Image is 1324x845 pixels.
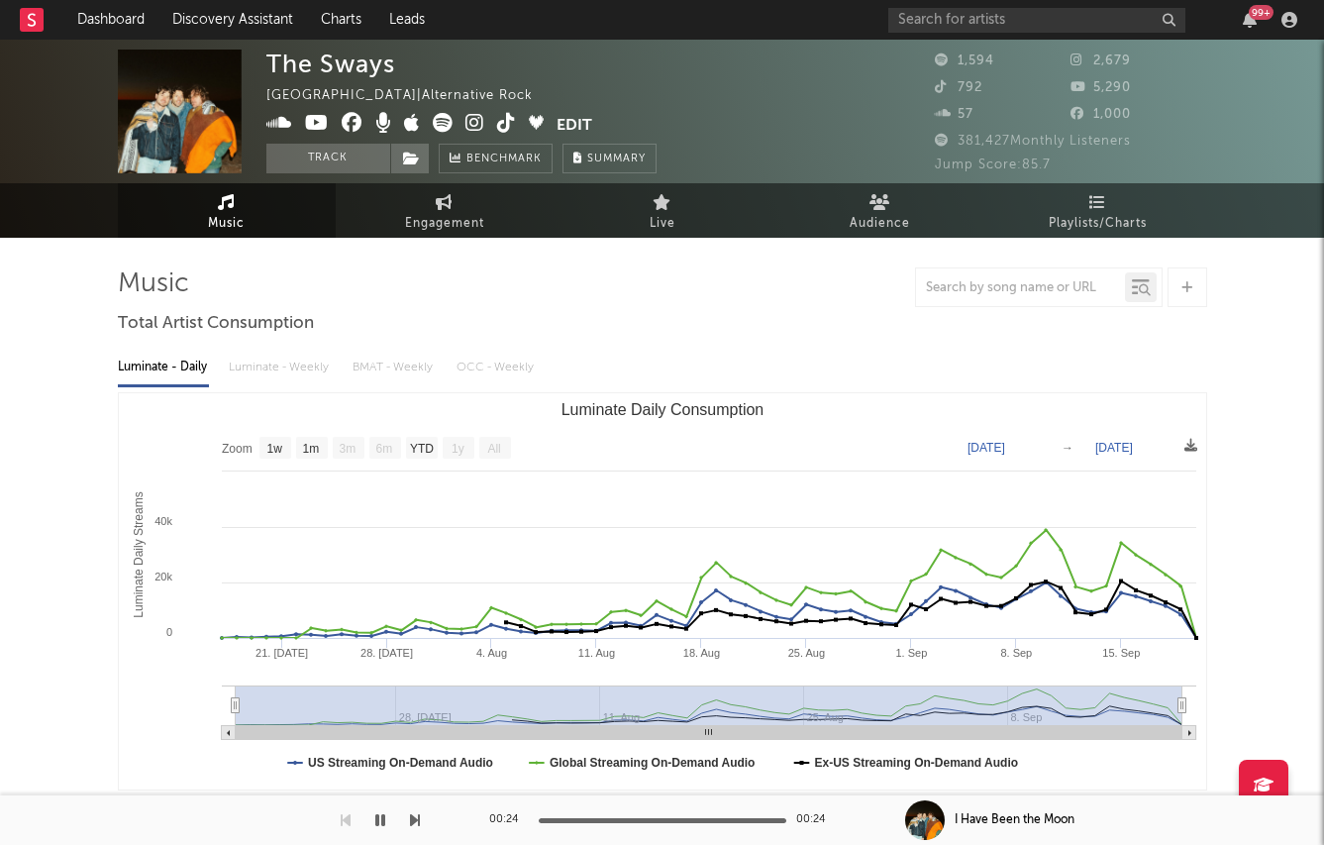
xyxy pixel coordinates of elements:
[489,808,529,832] div: 00:24
[814,756,1018,770] text: Ex-US Streaming On-Demand Audio
[577,647,614,659] text: 11. Aug
[935,108,973,121] span: 57
[409,442,433,456] text: YTD
[1102,647,1140,659] text: 15. Sep
[968,441,1005,455] text: [DATE]
[154,571,172,582] text: 20k
[850,212,910,236] span: Audience
[562,144,657,173] button: Summary
[154,515,172,527] text: 40k
[118,183,336,238] a: Music
[439,144,553,173] a: Benchmark
[554,183,771,238] a: Live
[308,756,493,770] text: US Streaming On-Demand Audio
[1062,441,1073,455] text: →
[935,54,994,67] span: 1,594
[475,647,506,659] text: 4. Aug
[587,154,646,164] span: Summary
[935,158,1051,171] span: Jump Score: 85.7
[771,183,989,238] a: Audience
[266,50,395,78] div: The Sways
[1070,108,1131,121] span: 1,000
[336,183,554,238] a: Engagement
[131,491,145,617] text: Luminate Daily Streams
[935,135,1131,148] span: 381,427 Monthly Listeners
[118,312,314,336] span: Total Artist Consumption
[375,442,392,456] text: 6m
[222,442,253,456] text: Zoom
[266,144,390,173] button: Track
[255,647,308,659] text: 21. [DATE]
[935,81,982,94] span: 792
[955,811,1074,829] div: I Have Been the Moon
[916,280,1125,296] input: Search by song name or URL
[452,442,464,456] text: 1y
[1095,441,1133,455] text: [DATE]
[405,212,484,236] span: Engagement
[549,756,755,770] text: Global Streaming On-Demand Audio
[1249,5,1273,20] div: 99 +
[360,647,413,659] text: 28. [DATE]
[682,647,719,659] text: 18. Aug
[796,808,836,832] div: 00:24
[888,8,1185,33] input: Search for artists
[557,113,592,138] button: Edit
[989,183,1207,238] a: Playlists/Charts
[208,212,245,236] span: Music
[1070,54,1131,67] span: 2,679
[560,401,764,418] text: Luminate Daily Consumption
[466,148,542,171] span: Benchmark
[895,647,927,659] text: 1. Sep
[1049,212,1147,236] span: Playlists/Charts
[1243,12,1257,28] button: 99+
[119,393,1206,790] svg: Luminate Daily Consumption
[487,442,500,456] text: All
[165,626,171,638] text: 0
[787,647,824,659] text: 25. Aug
[118,351,209,384] div: Luminate - Daily
[1000,647,1032,659] text: 8. Sep
[266,442,282,456] text: 1w
[339,442,356,456] text: 3m
[1070,81,1131,94] span: 5,290
[266,84,556,108] div: [GEOGRAPHIC_DATA] | Alternative Rock
[650,212,675,236] span: Live
[302,442,319,456] text: 1m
